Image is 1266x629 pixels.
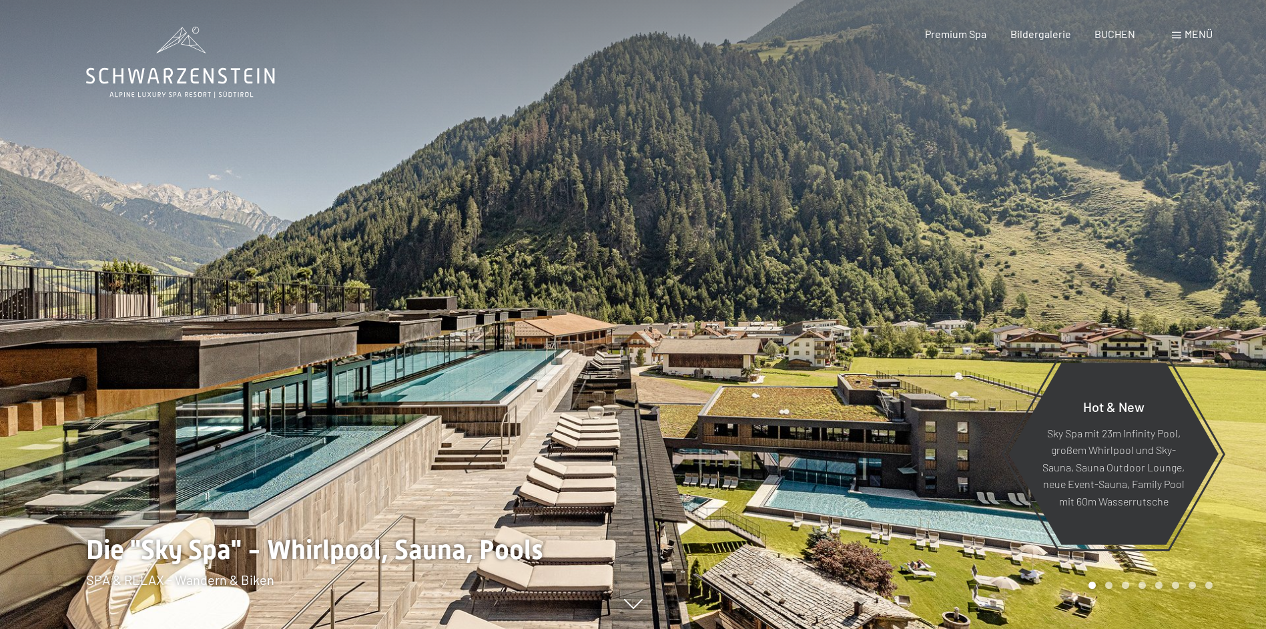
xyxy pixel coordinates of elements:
div: Carousel Page 3 [1122,582,1129,589]
div: Carousel Page 1 (Current Slide) [1088,582,1096,589]
a: BUCHEN [1094,27,1135,40]
div: Carousel Page 7 [1189,582,1196,589]
div: Carousel Pagination [1084,582,1213,589]
div: Carousel Page 5 [1155,582,1163,589]
p: Sky Spa mit 23m Infinity Pool, großem Whirlpool und Sky-Sauna, Sauna Outdoor Lounge, neue Event-S... [1041,424,1186,509]
a: Hot & New Sky Spa mit 23m Infinity Pool, großem Whirlpool und Sky-Sauna, Sauna Outdoor Lounge, ne... [1008,362,1219,546]
div: Carousel Page 6 [1172,582,1179,589]
a: Premium Spa [925,27,986,40]
span: Menü [1185,27,1213,40]
div: Carousel Page 4 [1139,582,1146,589]
div: Carousel Page 2 [1105,582,1113,589]
div: Carousel Page 8 [1205,582,1213,589]
span: Hot & New [1083,398,1145,414]
a: Bildergalerie [1010,27,1071,40]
